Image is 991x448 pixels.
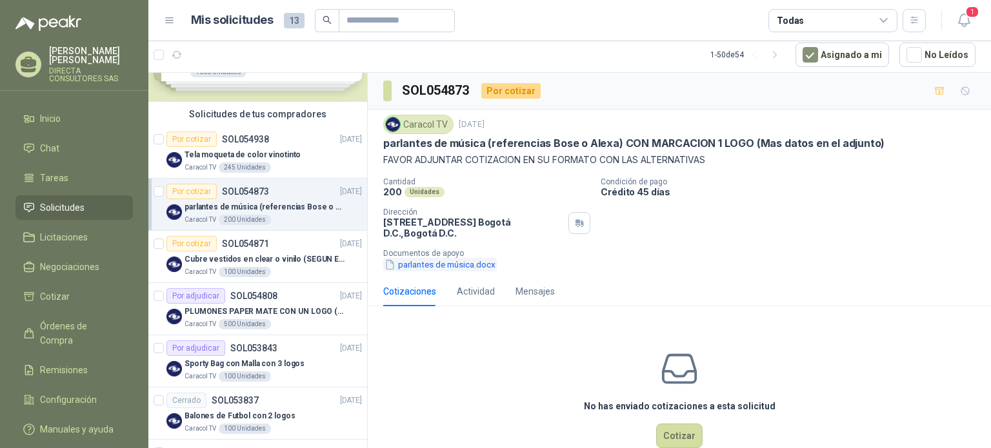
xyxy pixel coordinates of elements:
[40,363,88,377] span: Remisiones
[340,394,362,407] p: [DATE]
[222,239,269,248] p: SOL054871
[405,187,445,197] div: Unidades
[166,257,182,272] img: Company Logo
[710,44,785,65] div: 1 - 50 de 54
[185,424,216,434] p: Caracol TV
[383,217,563,239] p: [STREET_ADDRESS] Bogotá D.C. , Bogotá D.C.
[148,283,367,335] a: Por adjudicarSOL054808[DATE] Company LogoPLUMONES PAPER MATE CON UN LOGO (SEGUN REF.ADJUNTA)Carac...
[15,225,133,249] a: Licitaciones
[191,11,274,30] h1: Mis solicitudes
[457,284,495,298] div: Actividad
[323,15,332,24] span: search
[166,413,182,429] img: Company Logo
[340,342,362,355] p: [DATE]
[15,314,133,353] a: Órdenes de Compra
[166,288,225,304] div: Por adjudicar
[166,309,182,324] img: Company Logo
[185,253,345,266] p: Cubre vestidos en clear o vinilo (SEGUN ESPECIFICACIONES DEL ADJUNTO)
[383,208,563,217] p: Dirección
[148,335,367,387] a: Por adjudicarSOL053843[DATE] Company LogoSporty Bag con Malla con 3 logosCaracol TV100 Unidades
[952,9,976,32] button: 1
[212,396,259,405] p: SOL053837
[386,117,400,131] img: Company Logo
[230,344,277,353] p: SOL053843
[185,215,216,225] p: Caracol TV
[15,255,133,279] a: Negociaciones
[219,267,271,277] div: 100 Unidades
[383,177,590,186] p: Cantidad
[516,284,555,298] div: Mensajes
[383,258,497,271] button: parlantes de música.docx
[40,230,88,244] span: Licitaciones
[15,358,133,382] a: Remisiones
[219,319,271,329] div: 500 Unidades
[166,361,182,376] img: Company Logo
[49,46,133,64] p: [PERSON_NAME] [PERSON_NAME]
[219,162,271,173] div: 245 Unidades
[383,249,986,258] p: Documentos de apoyo
[219,215,271,225] div: 200 Unidades
[15,15,81,31] img: Logo peakr
[148,102,367,126] div: Solicitudes de tus compradores
[185,267,216,277] p: Caracol TV
[459,119,485,131] p: [DATE]
[965,6,979,18] span: 1
[15,417,133,442] a: Manuales y ayuda
[166,131,217,147] div: Por cotizar
[40,112,61,126] span: Inicio
[777,14,804,28] div: Todas
[219,371,271,382] div: 100 Unidades
[40,393,97,407] span: Configuración
[185,162,216,173] p: Caracol TV
[166,204,182,220] img: Company Logo
[340,238,362,250] p: [DATE]
[15,166,133,190] a: Tareas
[383,137,885,150] p: parlantes de música (referencias Bose o Alexa) CON MARCACION 1 LOGO (Mas datos en el adjunto)
[219,424,271,434] div: 100 Unidades
[796,43,889,67] button: Asignado a mi
[383,115,454,134] div: Caracol TV
[402,81,471,101] h3: SOL054873
[49,67,133,83] p: DIRECTA CONSULTORES SAS
[222,135,269,144] p: SOL054938
[166,184,217,199] div: Por cotizar
[185,371,216,382] p: Caracol TV
[166,236,217,251] div: Por cotizar
[185,306,345,318] p: PLUMONES PAPER MATE CON UN LOGO (SEGUN REF.ADJUNTA)
[166,152,182,168] img: Company Logo
[601,186,986,197] p: Crédito 45 días
[185,410,295,422] p: Balones de Futbol con 2 logos
[148,126,367,179] a: Por cotizarSOL054938[DATE] Company LogoTela moqueta de color vinotintoCaracol TV245 Unidades
[383,153,976,167] p: FAVOR ADJUNTAR COTIZACION EN SU FORMATO CON LAS ALTERNATIVAS
[40,141,59,155] span: Chat
[383,186,402,197] p: 200
[185,319,216,329] p: Caracol TV
[656,424,703,448] button: Cotizar
[40,422,114,436] span: Manuales y ayuda
[15,284,133,309] a: Cotizar
[40,171,68,185] span: Tareas
[185,358,305,370] p: Sporty Bag con Malla con 3 logos
[899,43,976,67] button: No Leídos
[185,201,345,213] p: parlantes de música (referencias Bose o Alexa) CON MARCACION 1 LOGO (Mas datos en el adjunto)
[481,83,541,99] div: Por cotizar
[584,399,776,413] h3: No has enviado cotizaciones a esta solicitud
[230,291,277,300] p: SOL054808
[340,290,362,302] p: [DATE]
[340,133,362,146] p: [DATE]
[148,387,367,440] a: CerradoSOL053837[DATE] Company LogoBalones de Futbol con 2 logosCaracol TV100 Unidades
[148,231,367,283] a: Por cotizarSOL054871[DATE] Company LogoCubre vestidos en clear o vinilo (SEGUN ESPECIFICACIONES D...
[40,260,99,274] span: Negociaciones
[601,177,986,186] p: Condición de pago
[185,149,301,161] p: Tela moqueta de color vinotinto
[284,13,305,28] span: 13
[340,186,362,198] p: [DATE]
[383,284,436,298] div: Cotizaciones
[15,195,133,220] a: Solicitudes
[166,340,225,356] div: Por adjudicar
[40,200,85,215] span: Solicitudes
[15,387,133,412] a: Configuración
[166,393,206,408] div: Cerrado
[40,319,121,347] span: Órdenes de Compra
[148,179,367,231] a: Por cotizarSOL054873[DATE] Company Logoparlantes de música (referencias Bose o Alexa) CON MARCACI...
